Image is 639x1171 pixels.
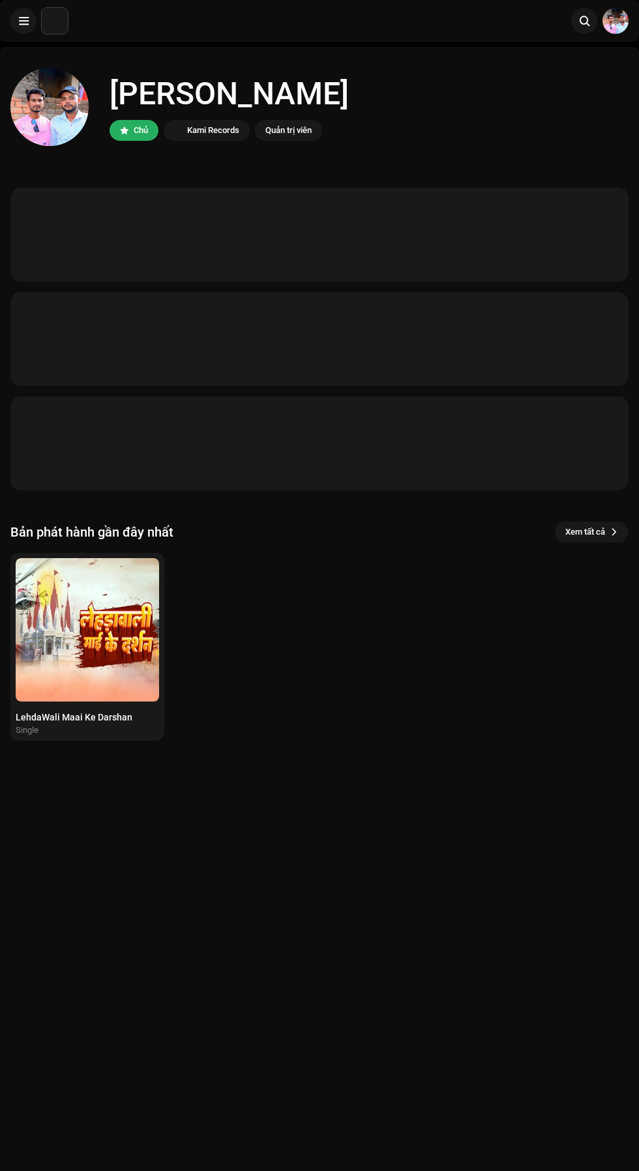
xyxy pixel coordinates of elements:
[602,8,629,34] img: 49d36fc2-d3e2-4009-ae6a-238db7abc32f
[42,8,68,34] img: 33004b37-325d-4a8b-b51f-c12e9b964943
[166,123,182,138] img: 33004b37-325d-4a8b-b51f-c12e9b964943
[265,123,312,138] div: Quản trị viên
[16,712,159,722] div: LehdaWali Maai Ke Darshan
[187,123,239,138] div: Kami Records
[16,558,159,702] img: beb6ff3e-16f2-4400-a779-b0ac8606fe34
[555,522,629,542] button: Xem tất cả
[110,73,349,115] div: [PERSON_NAME]
[10,68,89,146] img: 49d36fc2-d3e2-4009-ae6a-238db7abc32f
[10,522,173,542] h3: Bản phát hành gần đây nhất
[16,725,38,735] div: Single
[134,123,148,138] div: Chủ
[565,519,605,545] span: Xem tất cả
